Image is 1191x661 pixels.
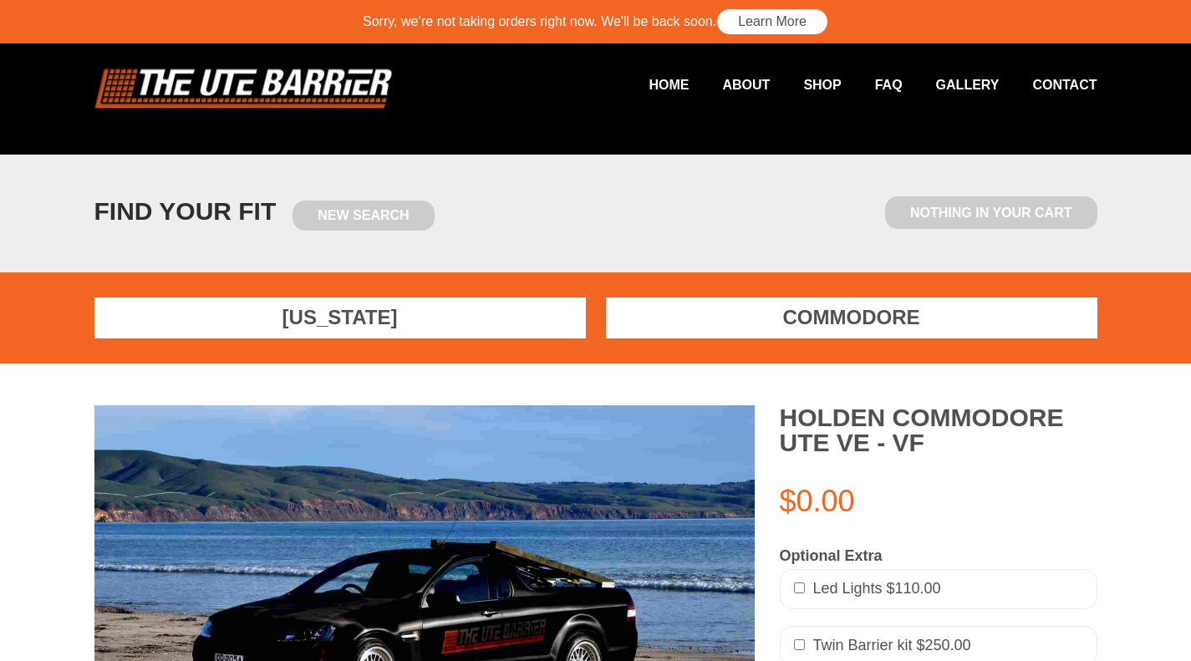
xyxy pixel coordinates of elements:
div: Optional Extra [780,547,1097,566]
a: Commodore [606,297,1097,338]
a: [US_STATE] [94,297,586,338]
a: Home [615,69,689,101]
a: Learn More [716,8,828,35]
a: FAQ [842,69,903,101]
a: About [689,69,770,101]
h2: Holden Commodore Ute VE - VF [780,405,1097,455]
h1: FIND YOUR FIT [94,196,435,231]
span: Nothing in Your Cart [885,196,1097,229]
a: Contact [999,69,1097,101]
a: Gallery [903,69,1000,101]
a: New Search [293,201,434,231]
img: logo.png [94,69,393,109]
span: $0.00 [780,484,855,518]
span: Led Lights $110.00 [813,580,941,597]
span: Twin Barrier kit $250.00 [813,637,971,653]
a: Shop [770,69,841,101]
